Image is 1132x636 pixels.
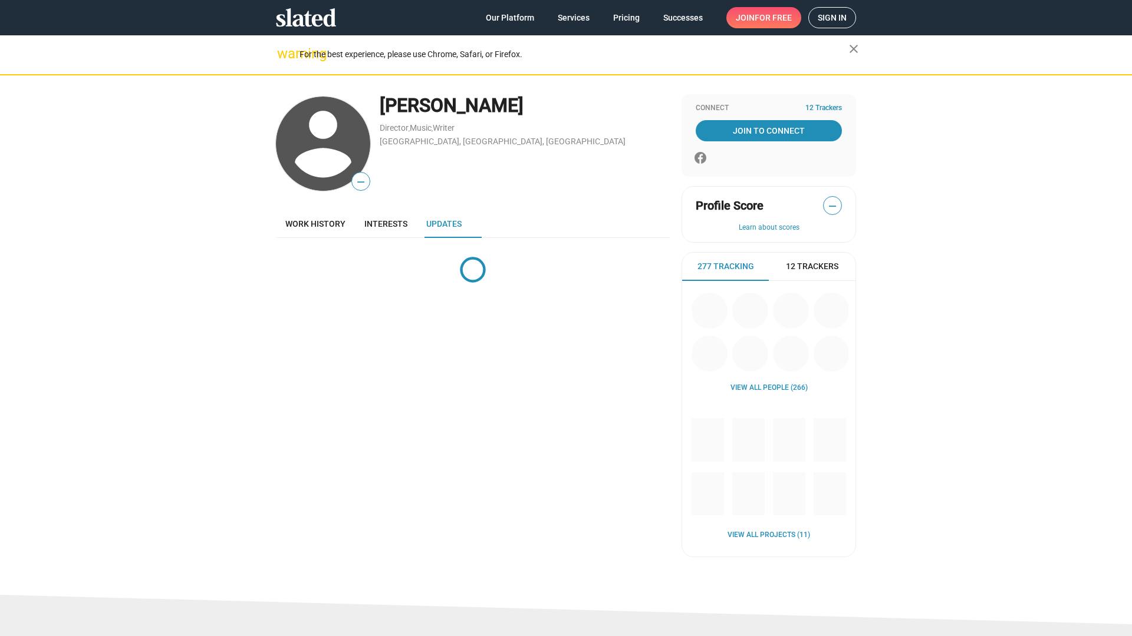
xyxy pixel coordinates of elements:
a: Joinfor free [726,7,801,28]
span: — [824,198,841,214]
span: 12 Trackers [805,104,842,113]
span: Our Platform [486,7,534,28]
div: Connect [696,104,842,113]
span: Work history [285,219,345,228]
a: View all People (266) [730,383,808,393]
a: Successes [654,7,712,28]
button: Learn about scores [696,223,842,233]
a: Services [548,7,599,28]
a: Work history [276,210,355,238]
span: Interests [364,219,407,228]
mat-icon: warning [277,47,291,61]
a: Sign in [808,7,856,28]
span: for free [755,7,792,28]
span: — [352,174,370,190]
span: Profile Score [696,198,764,214]
span: Sign in [818,8,847,28]
span: , [432,125,433,132]
a: Music [410,123,432,132]
mat-icon: close [847,42,861,56]
a: [GEOGRAPHIC_DATA], [GEOGRAPHIC_DATA], [GEOGRAPHIC_DATA] [380,137,626,146]
span: Updates [426,219,462,228]
span: 12 Trackers [786,261,838,272]
span: Join [736,7,792,28]
a: Join To Connect [696,120,842,141]
a: Updates [417,210,471,238]
span: Successes [663,7,703,28]
a: Writer [433,123,455,132]
div: For the best experience, please use Chrome, Safari, or Firefox. [300,47,849,62]
a: Our Platform [476,7,544,28]
a: Pricing [604,7,649,28]
a: Interests [355,210,417,238]
span: , [409,125,410,132]
span: 277 Tracking [697,261,754,272]
span: Join To Connect [698,120,840,141]
span: Services [558,7,590,28]
a: View all Projects (11) [728,531,810,540]
span: Pricing [613,7,640,28]
div: [PERSON_NAME] [380,93,670,118]
a: Director [380,123,409,132]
